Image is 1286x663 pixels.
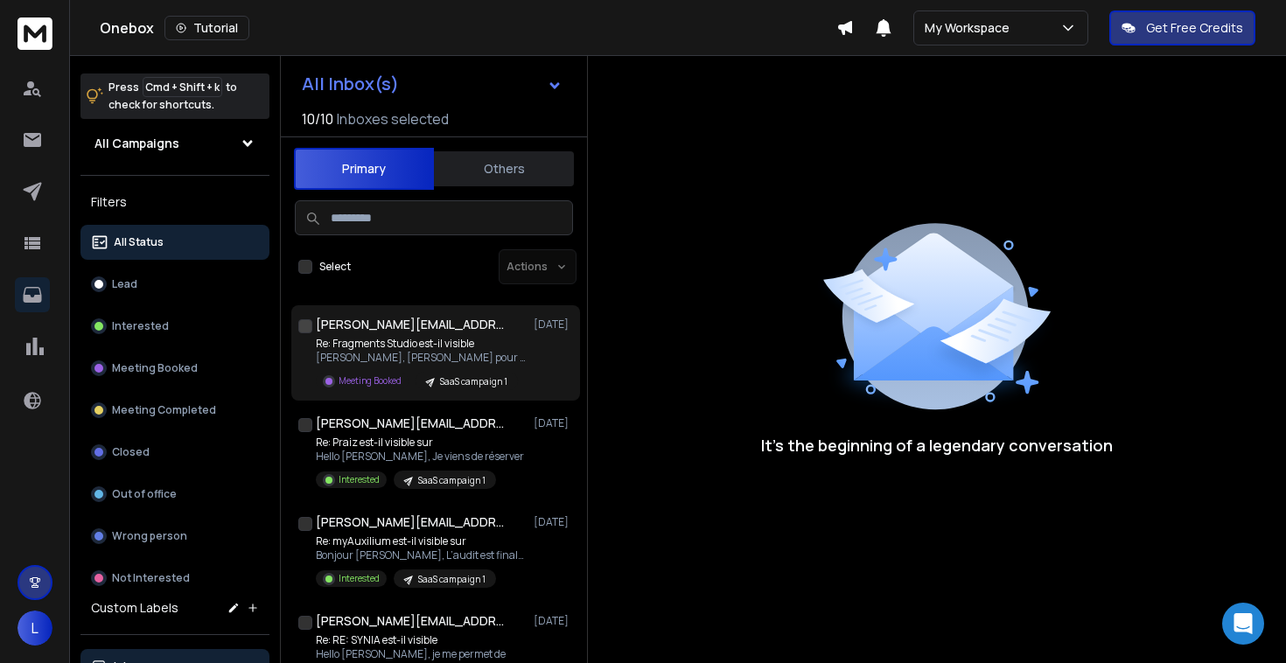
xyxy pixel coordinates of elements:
p: Interested [339,473,380,486]
p: SaaS campaign 1 [440,375,507,388]
h3: Custom Labels [91,599,178,617]
p: Out of office [112,487,177,501]
button: Closed [80,435,269,470]
button: All Campaigns [80,126,269,161]
button: Tutorial [164,16,249,40]
span: 10 / 10 [302,108,333,129]
p: [DATE] [534,318,573,331]
p: Lead [112,277,137,291]
h3: Inboxes selected [337,108,449,129]
button: All Inbox(s) [288,66,577,101]
div: Open Intercom Messenger [1222,603,1264,645]
button: Lead [80,267,269,302]
p: It’s the beginning of a legendary conversation [761,433,1113,457]
button: L [17,611,52,646]
button: All Status [80,225,269,260]
p: Interested [112,319,169,333]
p: [DATE] [534,614,573,628]
button: Primary [294,148,434,190]
span: Cmd + Shift + k [143,77,222,97]
p: Hello [PERSON_NAME], Je viens de réserver [316,450,524,464]
label: Select [319,260,351,274]
p: [DATE] [534,416,573,430]
h1: [PERSON_NAME][EMAIL_ADDRESS][DOMAIN_NAME] [316,415,508,432]
p: Re: Praiz est-il visible sur [316,436,524,450]
p: Meeting Completed [112,403,216,417]
button: Get Free Credits [1109,10,1255,45]
p: Press to check for shortcuts. [108,79,237,114]
button: Interested [80,309,269,344]
p: Bonjour [PERSON_NAME], L’audit est finalisé ! Quelles [316,548,526,562]
p: [DATE] [534,515,573,529]
p: Get Free Credits [1146,19,1243,37]
button: Meeting Booked [80,351,269,386]
button: Out of office [80,477,269,512]
p: Re: myAuxilium est-il visible sur [316,534,526,548]
button: Meeting Completed [80,393,269,428]
button: Not Interested [80,561,269,596]
p: Re: RE: SYNIA est-il visible [316,633,506,647]
p: [PERSON_NAME], [PERSON_NAME] pour ton message, Je [316,351,526,365]
p: SaaS campaign 1 [418,573,486,586]
p: Wrong person [112,529,187,543]
h1: All Inbox(s) [302,75,399,93]
p: SaaS campaign 1 [418,474,486,487]
p: Interested [339,572,380,585]
h1: [PERSON_NAME][EMAIL_ADDRESS][DOMAIN_NAME] [316,316,508,333]
button: Wrong person [80,519,269,554]
div: Onebox [100,16,836,40]
p: All Status [114,235,164,249]
p: Re: Fragments Studio est-il visible [316,337,526,351]
h1: All Campaigns [94,135,179,152]
h1: [PERSON_NAME][EMAIL_ADDRESS] [316,513,508,531]
p: Closed [112,445,150,459]
p: Not Interested [112,571,190,585]
p: Meeting Booked [339,374,402,387]
p: Meeting Booked [112,361,198,375]
h1: [PERSON_NAME][EMAIL_ADDRESS][DOMAIN_NAME] [316,612,508,630]
h3: Filters [80,190,269,214]
button: Others [434,150,574,188]
p: My Workspace [925,19,1017,37]
p: Hello [PERSON_NAME], je me permet de [316,647,506,661]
